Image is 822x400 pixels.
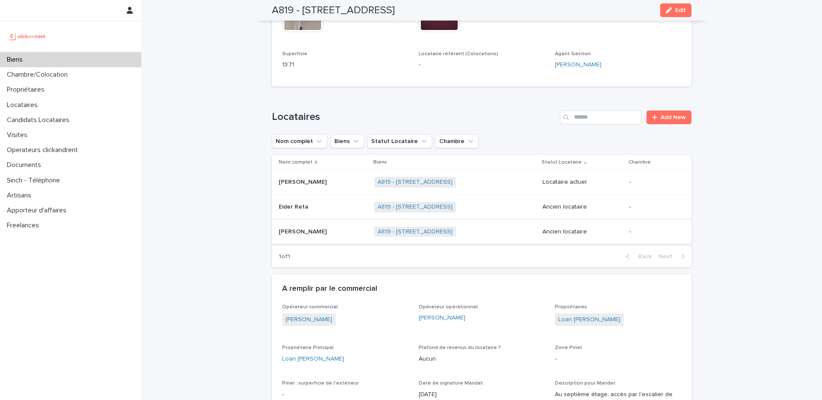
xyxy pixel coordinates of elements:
p: [PERSON_NAME] [279,227,328,236]
span: Superficie [282,51,307,57]
h2: A819 - [STREET_ADDRESS] [272,4,395,17]
button: Next [655,253,691,260]
h1: Locataires [272,111,557,123]
img: UCB0brd3T0yccxBKYDjQ [7,28,48,45]
p: Nom complet [279,158,313,167]
p: Candidats Locataires [3,116,76,124]
p: Locataires [3,101,45,109]
a: A819 - [STREET_ADDRESS] [378,179,453,186]
span: Opérateur commercial [282,304,338,310]
p: - [629,203,678,211]
p: Biens [373,158,387,167]
button: Edit [660,3,691,17]
p: Chambre [628,158,651,167]
input: Search [560,110,641,124]
span: Pinel : surperficie de l'extérieur [282,381,359,386]
p: - [629,179,678,186]
p: Propriétaires [3,86,51,94]
a: [PERSON_NAME] [286,315,332,324]
span: Agent Gestion [555,51,591,57]
a: Loan [PERSON_NAME] [558,315,620,324]
span: Back [633,254,652,260]
p: - [282,390,408,399]
span: Date de signature Mandat [419,381,483,386]
span: Add New [661,114,686,120]
span: Description pour Mandat [555,381,615,386]
a: A819 - [STREET_ADDRESS] [378,228,453,236]
span: Zone Pinel [555,345,582,350]
button: Nom complet [272,134,327,148]
a: A819 - [STREET_ADDRESS] [378,203,453,211]
p: Aucun [419,355,545,364]
p: Locataire actuel [542,179,622,186]
tr: [PERSON_NAME][PERSON_NAME] A819 - [STREET_ADDRESS] Locataire actuel- [272,170,691,195]
p: - [555,355,681,364]
p: Ancien locataire [542,228,622,236]
span: Propriétaire Principal [282,345,334,350]
p: Documents [3,161,48,169]
p: Visites [3,131,34,139]
span: Propriétaires [555,304,587,310]
p: - [419,60,545,69]
p: Ancien locataire [542,203,622,211]
p: Operateurs clickandrent [3,146,85,154]
a: Add New [646,110,691,124]
span: Opérateur opérationnel [419,304,478,310]
p: Statut Locataire [542,158,582,167]
p: Apporteur d'affaires [3,206,73,215]
h2: A remplir par le commercial [282,284,377,294]
p: Eider Reta [279,202,310,211]
tr: Eider RetaEider Reta A819 - [STREET_ADDRESS] Ancien locataire- [272,194,691,219]
p: Freelances [3,221,46,230]
span: Plafond de revenus du locataire ? [419,345,501,350]
a: Loan [PERSON_NAME] [282,355,344,364]
p: 1 of 1 [272,246,297,267]
p: [DATE] [419,390,545,399]
button: Back [619,253,655,260]
button: Chambre [435,134,479,148]
p: Chambre/Colocation [3,71,74,79]
p: - [629,228,678,236]
span: Locataire référent (Colocations) [419,51,498,57]
tr: [PERSON_NAME][PERSON_NAME] A819 - [STREET_ADDRESS] Ancien locataire- [272,219,691,244]
p: 13.71 [282,60,408,69]
p: Biens [3,56,30,64]
a: [PERSON_NAME] [419,313,465,322]
p: [PERSON_NAME] [279,177,328,186]
a: [PERSON_NAME] [555,60,602,69]
p: Sinch - Téléphone [3,176,67,185]
p: Artisans [3,191,38,200]
button: Statut Locataire [367,134,432,148]
span: Next [658,254,677,260]
button: Biens [331,134,364,148]
span: Edit [675,7,686,13]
